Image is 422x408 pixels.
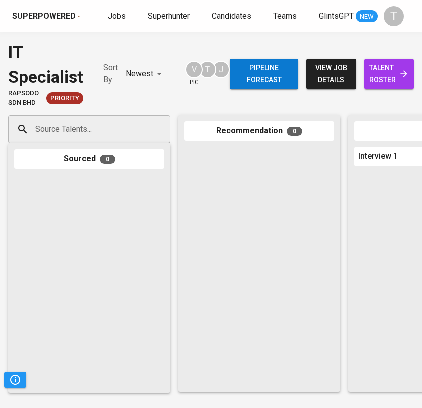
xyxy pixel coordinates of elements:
[184,121,334,141] div: Recommendation
[12,11,80,22] a: Superpoweredapp logo
[126,65,165,83] div: Newest
[46,92,83,104] div: New Job received from Demand Team
[8,89,42,107] span: Rapsodo Sdn Bhd
[384,6,404,26] div: T
[273,11,297,21] span: Teams
[230,59,298,89] button: Pipeline forecast
[358,151,398,162] span: Interview 1
[212,10,253,23] a: Candidates
[8,40,83,89] div: IT Specialist
[46,94,83,103] span: Priority
[306,59,356,89] button: view job details
[108,10,128,23] a: Jobs
[356,12,378,22] span: NEW
[4,372,26,388] button: Pipeline Triggers
[78,15,80,17] img: app logo
[319,11,354,21] span: GlintsGPT
[12,11,76,22] div: Superpowered
[108,11,126,21] span: Jobs
[165,128,167,130] button: Open
[238,62,290,86] span: Pipeline forecast
[364,59,414,89] a: talent roster
[100,155,115,164] span: 0
[372,62,406,86] span: talent roster
[287,127,302,136] span: 0
[14,149,164,169] div: Sourced
[199,61,216,78] div: T
[103,62,118,86] p: Sort By
[126,68,153,80] p: Newest
[185,61,203,78] div: V
[319,10,378,23] a: GlintsGPT NEW
[212,61,230,78] div: J
[273,10,299,23] a: Teams
[212,11,251,21] span: Candidates
[148,11,190,21] span: Superhunter
[185,61,203,87] div: pic
[148,10,192,23] a: Superhunter
[314,62,348,86] span: view job details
